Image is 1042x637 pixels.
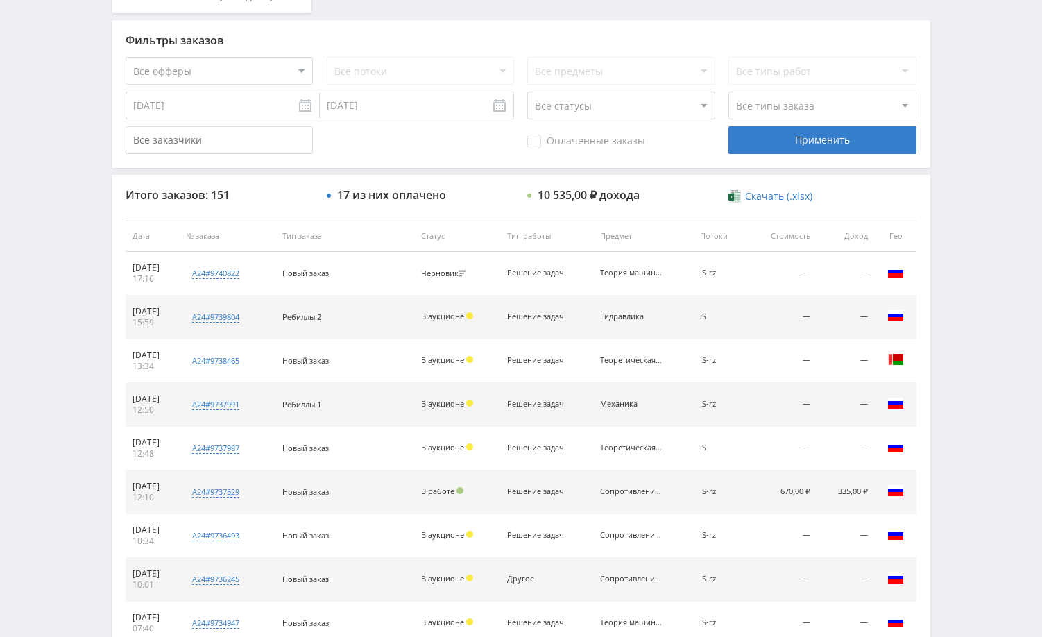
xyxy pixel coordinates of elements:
[748,339,818,383] td: —
[192,312,239,323] div: a24#9739804
[700,487,741,496] div: IS-rz
[421,355,464,365] span: В аукционе
[179,221,275,252] th: № заказа
[126,34,916,46] div: Фильтры заказов
[133,262,172,273] div: [DATE]
[700,618,741,627] div: IS-rz
[421,529,464,540] span: В аукционе
[817,296,875,339] td: —
[133,306,172,317] div: [DATE]
[421,269,469,278] div: Черновик
[600,400,663,409] div: Механика
[133,405,172,416] div: 12:50
[700,400,741,409] div: IS-rz
[133,536,172,547] div: 10:34
[817,252,875,296] td: —
[700,531,741,540] div: IS-rz
[593,221,693,252] th: Предмет
[700,443,741,452] div: iS
[600,443,663,452] div: Теоретическая механика
[817,221,875,252] th: Доход
[414,221,500,252] th: Статус
[133,393,172,405] div: [DATE]
[466,531,473,538] span: Холд
[887,395,904,411] img: rus.png
[887,264,904,280] img: rus.png
[126,221,179,252] th: Дата
[192,486,239,498] div: a24#9737529
[507,531,570,540] div: Решение задач
[192,618,239,629] div: a24#9734947
[817,514,875,558] td: —
[507,400,570,409] div: Решение задач
[507,487,570,496] div: Решение задач
[700,575,741,584] div: IS-rz
[466,400,473,407] span: Холд
[282,574,329,584] span: Новый заказ
[817,470,875,514] td: 335,00 ₽
[887,613,904,630] img: rus.png
[421,573,464,584] span: В аукционе
[507,269,570,278] div: Решение задач
[500,221,593,252] th: Тип работы
[466,312,473,319] span: Холд
[507,312,570,321] div: Решение задач
[728,189,812,203] a: Скачать (.xlsx)
[538,189,640,201] div: 10 535,00 ₽ дохода
[282,399,321,409] span: Ребиллы 1
[275,221,414,252] th: Тип заказа
[133,350,172,361] div: [DATE]
[421,486,454,496] span: В работе
[133,317,172,328] div: 15:59
[700,312,741,321] div: iS
[133,437,172,448] div: [DATE]
[527,135,645,148] span: Оплаченные заказы
[875,221,916,252] th: Гео
[192,355,239,366] div: a24#9738465
[133,579,172,591] div: 10:01
[600,269,663,278] div: Теория машин и механизмов
[817,339,875,383] td: —
[748,558,818,602] td: —
[507,443,570,452] div: Решение задач
[507,618,570,627] div: Решение задач
[700,269,741,278] div: IS-rz
[282,268,329,278] span: Новый заказ
[133,448,172,459] div: 12:48
[748,514,818,558] td: —
[133,623,172,634] div: 07:40
[133,492,172,503] div: 12:10
[887,307,904,324] img: rus.png
[600,487,663,496] div: Сопротивление материалов
[817,558,875,602] td: —
[133,612,172,623] div: [DATE]
[748,470,818,514] td: 670,00 ₽
[282,443,329,453] span: Новый заказ
[600,356,663,365] div: Теоретическая механика
[745,191,812,202] span: Скачать (.xlsx)
[282,355,329,366] span: Новый заказ
[817,383,875,427] td: —
[456,487,463,494] span: Подтвержден
[507,356,570,365] div: Решение задач
[748,383,818,427] td: —
[466,356,473,363] span: Холд
[466,575,473,581] span: Холд
[748,252,818,296] td: —
[126,189,313,201] div: Итого заказов: 151
[600,531,663,540] div: Сопротивление материалов
[600,575,663,584] div: Сопротивление материалов
[133,361,172,372] div: 13:34
[192,443,239,454] div: a24#9737987
[421,617,464,627] span: В аукционе
[887,482,904,499] img: rus.png
[748,427,818,470] td: —
[421,311,464,321] span: В аукционе
[421,398,464,409] span: В аукционе
[728,189,740,203] img: xlsx
[133,481,172,492] div: [DATE]
[700,356,741,365] div: IS-rz
[748,296,818,339] td: —
[192,268,239,279] div: a24#9740822
[133,568,172,579] div: [DATE]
